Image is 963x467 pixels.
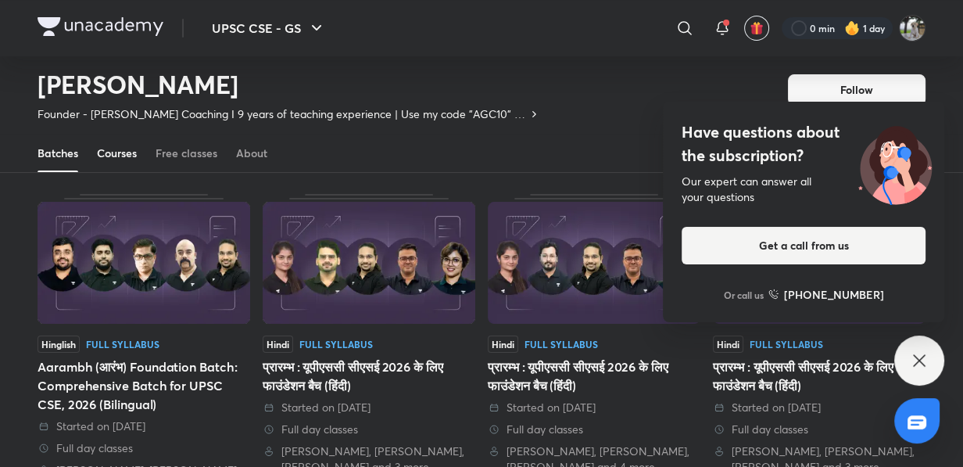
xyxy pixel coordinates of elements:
img: Anjali Ror [899,15,925,41]
div: Full Syllabus [750,339,823,349]
a: Free classes [156,135,217,172]
div: Aarambh (आरंभ) Foundation Batch: Comprehensive Batch for UPSC CSE, 2026 (Bilingual) [38,357,250,414]
div: Our expert can answer all your questions [682,174,925,205]
span: Hindi [263,336,293,353]
div: प्रारम्भ : यूपीएससी सीएसई 2026 के लिए फाउंडेशन बैच (हिंदी) [488,357,700,395]
div: Full Syllabus [524,339,598,349]
a: Batches [38,135,78,172]
div: Full day classes [488,422,700,437]
div: Full Syllabus [299,339,373,349]
div: Started on 6 May 2025 [713,400,925,415]
img: Thumbnail [38,202,250,324]
h6: [PHONE_NUMBER] [784,286,884,303]
div: Free classes [156,145,217,161]
span: Hindi [488,336,518,353]
span: Hindi [713,336,743,353]
h4: Have questions about the subscription? [682,120,925,167]
a: [PHONE_NUMBER] [768,286,884,303]
div: Full day classes [713,422,925,437]
div: About [236,145,267,161]
button: UPSC CSE - GS [202,13,335,44]
img: Company Logo [38,17,163,36]
div: Started on 30 Jun 2025 [38,419,250,434]
button: Get a call from us [682,227,925,264]
img: streak [844,20,860,36]
div: Full day classes [38,440,250,456]
div: Started on 31 May 2025 [488,400,700,415]
img: Thumbnail [263,202,475,324]
span: Follow [840,82,873,98]
img: Thumbnail [488,202,700,324]
p: Founder - [PERSON_NAME] Coaching I 9 years of teaching experience | Use my code "AGC10" to Unlock... [38,106,528,122]
div: प्रारम्भ : यूपीएससी सीएसई 2026 के लिए फाउंडेशन बैच (हिंदी) [713,357,925,395]
img: avatar [750,21,764,35]
h2: [PERSON_NAME] [38,69,540,100]
div: Full Syllabus [86,339,159,349]
a: Company Logo [38,17,163,40]
a: Courses [97,135,137,172]
p: Or call us [724,288,764,302]
div: प्रारम्भ : यूपीएससी सीएसई 2026 के लिए फाउंडेशन बैच (हिंदी) [263,357,475,395]
div: Courses [97,145,137,161]
button: avatar [744,16,769,41]
div: Full day classes [263,422,475,437]
span: Hinglish [38,336,80,353]
div: Started on 21 Jun 2025 [263,400,475,415]
a: About [236,135,267,172]
button: Follow [788,74,925,106]
img: ttu_illustration_new.svg [846,120,944,205]
div: Batches [38,145,78,161]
